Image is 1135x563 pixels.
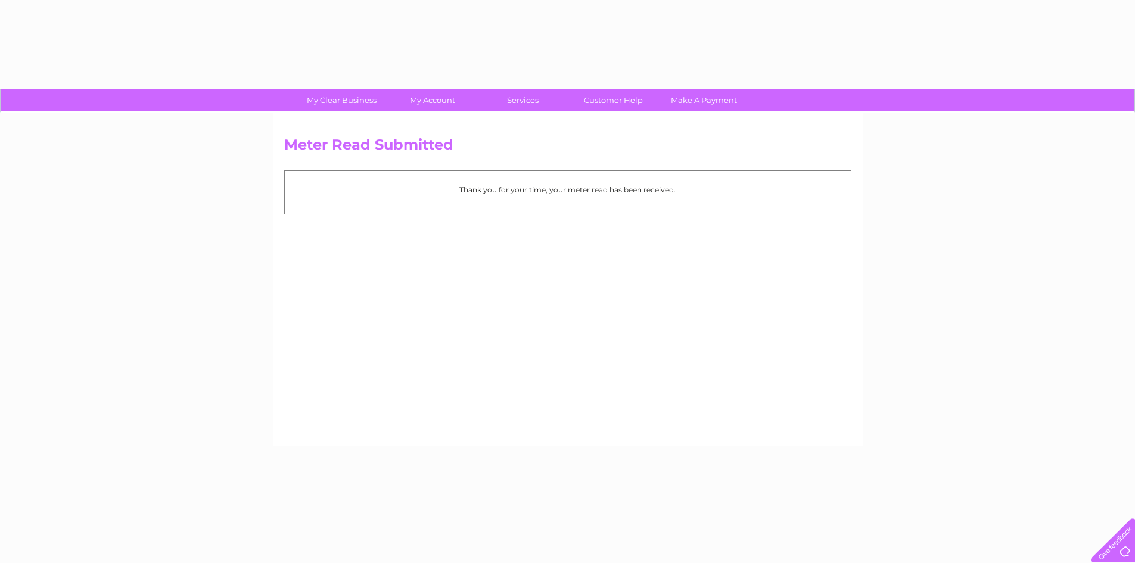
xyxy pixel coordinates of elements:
[474,89,572,111] a: Services
[655,89,753,111] a: Make A Payment
[383,89,481,111] a: My Account
[284,136,851,159] h2: Meter Read Submitted
[291,184,845,195] p: Thank you for your time, your meter read has been received.
[564,89,663,111] a: Customer Help
[293,89,391,111] a: My Clear Business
